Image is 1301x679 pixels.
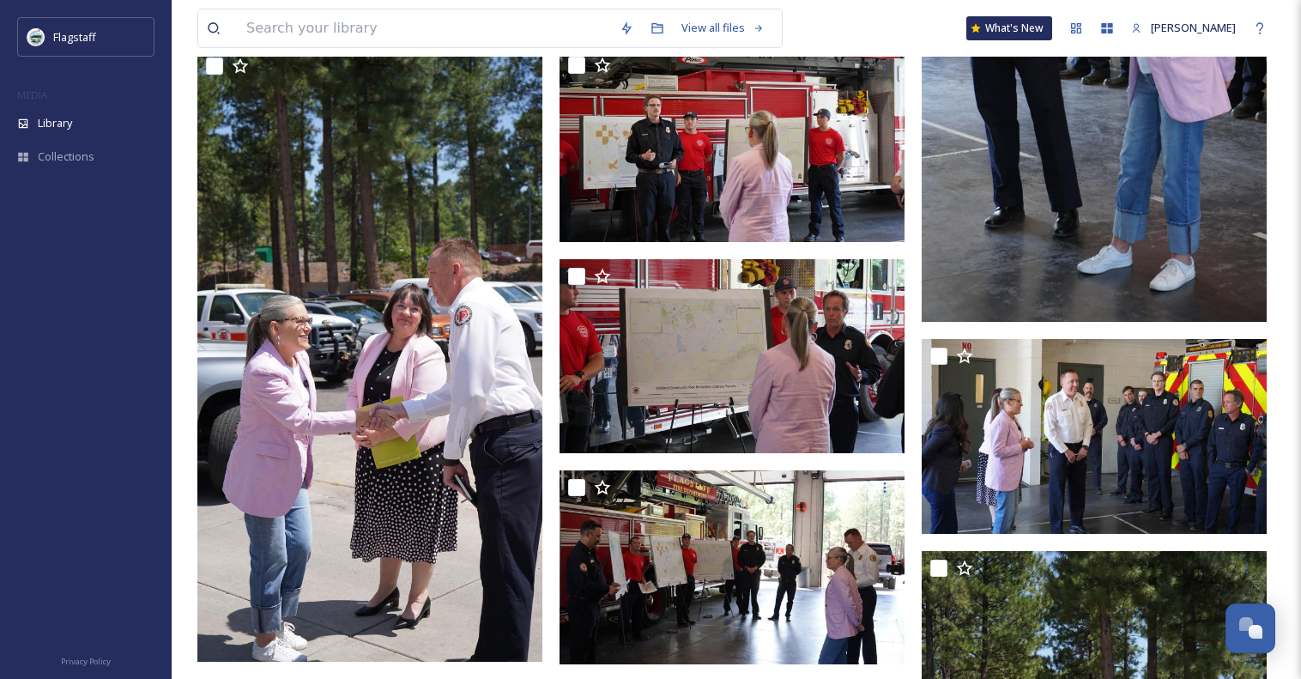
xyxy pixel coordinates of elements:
[17,88,47,101] span: MEDIA
[1151,20,1236,35] span: [PERSON_NAME]
[53,29,96,45] span: Flagstaff
[61,656,111,667] span: Privacy Policy
[560,470,905,664] img: DSC05317.JPG
[560,259,905,453] img: DSC05363.JPG
[238,9,611,47] input: Search your library
[560,48,905,242] img: DSC05406.JPG
[27,28,45,45] img: images%20%282%29.jpeg
[922,339,1267,533] img: DSC05299.JPG
[38,149,94,165] span: Collections
[197,49,542,662] img: DSC05267.JPG
[38,115,72,131] span: Library
[61,650,111,670] a: Privacy Policy
[1225,603,1275,653] button: Open Chat
[673,11,773,45] a: View all files
[1122,11,1244,45] a: [PERSON_NAME]
[966,16,1052,40] a: What's New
